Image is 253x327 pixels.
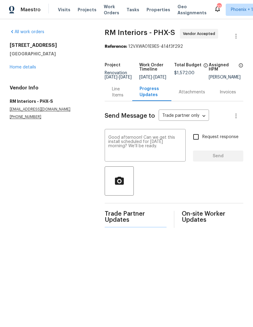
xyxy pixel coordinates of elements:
[139,63,174,71] h5: Work Order Timeline
[105,63,120,67] h5: Project
[104,4,119,16] span: Work Orders
[10,98,90,104] h5: RM Interiors - PHX-S
[105,211,166,223] span: Trade Partner Updates
[139,75,166,79] span: -
[179,89,205,95] div: Attachments
[202,134,238,140] span: Request response
[139,75,152,79] span: [DATE]
[105,75,132,79] span: -
[58,7,70,13] span: Visits
[217,4,221,10] div: 32
[105,43,243,50] div: 12VXWA01E9ES-414f3f292
[231,7,253,13] span: Phoenix + 1
[203,63,208,71] span: The total cost of line items that have been proposed by Opendoor. This sum includes line items th...
[119,75,132,79] span: [DATE]
[105,113,155,119] span: Send Message to
[10,51,90,57] h5: [GEOGRAPHIC_DATA]
[10,65,36,69] a: Home details
[238,63,243,75] span: The hpm assigned to this work order.
[10,30,44,34] a: All work orders
[105,44,127,49] b: Reference:
[140,86,164,98] div: Progress Updates
[105,75,117,79] span: [DATE]
[209,75,243,79] div: [PERSON_NAME]
[182,211,243,223] span: On-site Worker Updates
[153,75,166,79] span: [DATE]
[10,107,70,111] chrome_annotation: [EMAIL_ADDRESS][DOMAIN_NAME]
[126,8,139,12] span: Tasks
[112,86,125,98] div: Line Items
[177,4,207,16] span: Geo Assignments
[174,71,194,75] span: $1,572.00
[108,135,182,157] textarea: Good afternoon! Can we get this install scheduled for [DATE] morning? We’ll be ready.
[78,7,96,13] span: Projects
[174,63,201,67] h5: Total Budget
[147,7,170,13] span: Properties
[21,7,41,13] span: Maestro
[10,42,90,48] h2: [STREET_ADDRESS]
[183,31,218,37] span: Vendor Accepted
[220,89,236,95] div: Invoices
[10,115,41,119] chrome_annotation: [PHONE_NUMBER]
[209,63,237,71] h5: Assigned HPM
[159,111,209,121] div: Trade partner only
[105,29,175,36] span: RM Interiors - PHX-S
[105,71,132,79] span: Renovation
[10,85,90,91] h4: Vendor Info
